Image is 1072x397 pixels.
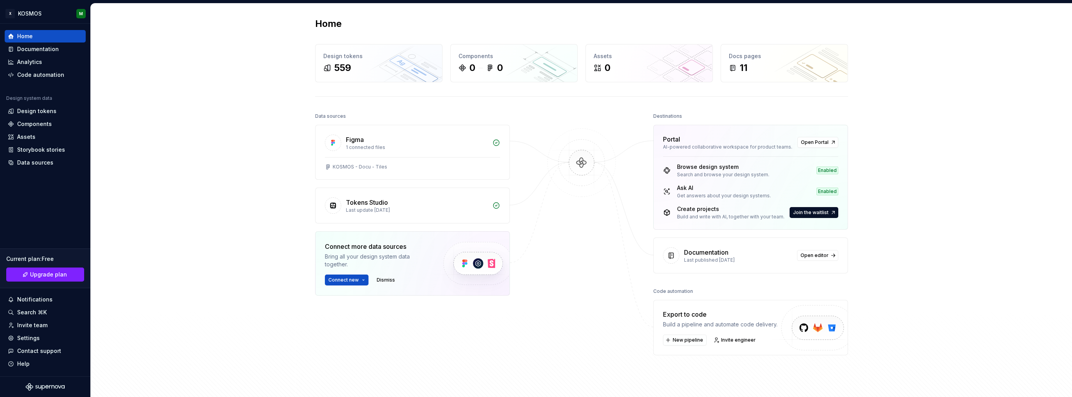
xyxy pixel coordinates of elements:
a: Figma1 connected filesKOSMOS - Docu - Tiles [315,125,510,180]
div: Analytics [17,58,42,66]
a: Home [5,30,86,43]
div: Get answers about your design systems. [677,193,771,199]
button: Upgrade plan [6,268,84,282]
a: Assets [5,131,86,143]
div: M [79,11,83,17]
div: Documentation [684,248,728,257]
a: Analytics [5,56,86,68]
div: Connect more data sources [325,242,430,251]
div: Components [458,52,569,60]
a: Assets0 [585,44,713,82]
div: Ask AI [677,184,771,192]
div: Contact support [17,347,61,355]
span: Upgrade plan [30,271,67,278]
span: Open editor [800,252,829,259]
div: Data sources [315,111,346,122]
div: Browse design system [677,163,769,171]
div: Bring all your design system data together. [325,253,430,268]
span: Connect new [328,277,359,283]
div: Export to code [663,310,778,319]
a: Design tokens [5,105,86,117]
span: Invite engineer [721,337,756,343]
button: Notifications [5,293,86,306]
div: Design system data [6,95,52,101]
a: Tokens StudioLast update [DATE] [315,188,510,223]
div: Destinations [653,111,682,122]
a: Docs pages11 [721,44,848,82]
div: X [5,9,15,18]
a: Data sources [5,156,86,169]
a: Open editor [797,250,838,261]
div: Assets [594,52,705,60]
div: Figma [346,135,364,144]
a: Settings [5,332,86,344]
span: Dismiss [377,277,395,283]
a: Storybook stories [5,144,86,156]
div: 559 [334,62,351,74]
div: 0 [469,62,475,74]
div: Design tokens [323,52,434,60]
span: Open Portal [801,139,829,145]
div: Assets [17,133,35,141]
div: Docs pages [729,52,840,60]
div: Help [17,360,30,368]
span: New pipeline [673,337,703,343]
div: Invite team [17,321,48,329]
button: Contact support [5,345,86,357]
div: 11 [740,62,748,74]
button: Help [5,358,86,370]
div: KOSMOS [18,10,42,18]
button: Search ⌘K [5,306,86,319]
div: Search ⌘K [17,308,47,316]
div: Build a pipeline and automate code delivery. [663,321,778,328]
div: Code automation [17,71,64,79]
button: Connect new [325,275,368,285]
a: Open Portal [797,137,838,148]
h2: Home [315,18,342,30]
svg: Supernova Logo [26,383,65,391]
div: Enabled [816,188,838,195]
div: Code automation [653,286,693,297]
div: Notifications [17,296,53,303]
div: AI-powered collaborative workspace for product teams. [663,144,793,150]
div: Documentation [17,45,59,53]
div: Design tokens [17,107,56,115]
div: Last update [DATE] [346,207,488,213]
div: 0 [497,62,503,74]
button: XKOSMOSM [2,5,89,22]
a: Components00 [450,44,578,82]
button: New pipeline [663,335,707,346]
div: Data sources [17,159,53,167]
div: Enabled [816,167,838,174]
a: Documentation [5,43,86,55]
div: Search and browse your design system. [677,172,769,178]
a: Components [5,118,86,130]
div: KOSMOS - Docu - Tiles [333,164,387,170]
div: Storybook stories [17,146,65,154]
div: Settings [17,334,40,342]
div: Current plan : Free [6,255,84,263]
div: Last published [DATE] [684,257,792,263]
div: 1 connected files [346,144,488,151]
div: Portal [663,135,680,144]
div: Tokens Studio [346,198,388,207]
a: Invite team [5,319,86,331]
div: Build and write with AI, together with your team. [677,214,785,220]
div: 0 [605,62,610,74]
div: Home [17,32,33,40]
button: Dismiss [373,275,398,285]
button: Join the waitlist [790,207,838,218]
a: Invite engineer [711,335,759,346]
div: Components [17,120,52,128]
span: Join the waitlist [793,209,829,216]
a: Design tokens559 [315,44,443,82]
a: Code automation [5,69,86,81]
div: Create projects [677,205,785,213]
